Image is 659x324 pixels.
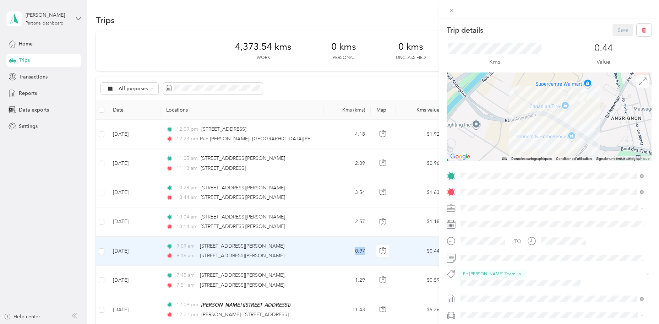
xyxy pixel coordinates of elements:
[556,157,592,161] a: Conditions d'utilisation (s'ouvre dans un nouvel onglet)
[514,238,521,245] div: TO
[619,284,659,324] iframe: Everlance-gr Chat Button Frame
[489,58,500,66] p: Kms
[458,270,527,279] button: Fit [PERSON_NAME] Team
[448,152,472,161] a: Ouvrir cette zone dans Google Maps (dans une nouvelle fenêtre)
[511,156,552,161] button: Données cartographiques
[597,58,610,66] p: Value
[463,271,516,277] span: Fit [PERSON_NAME] Team
[596,157,649,161] a: Signaler une erreur cartographique
[594,43,613,54] p: 0.44
[448,152,472,161] img: Google
[447,25,483,35] p: Trip details
[502,157,507,160] button: Raccourcis clavier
